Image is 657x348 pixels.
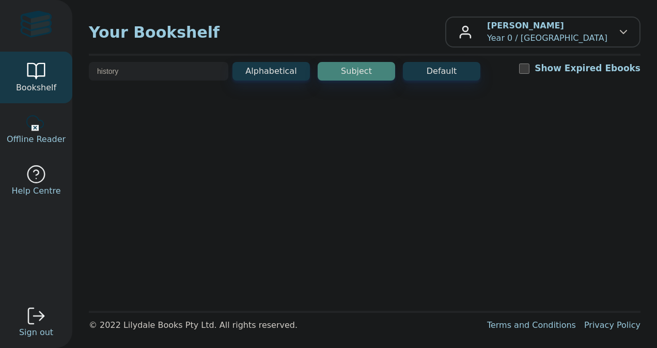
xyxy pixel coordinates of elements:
[89,319,479,331] div: © 2022 Lilydale Books Pty Ltd. All rights reserved.
[535,62,640,75] label: Show Expired Ebooks
[89,21,445,44] span: Your Bookshelf
[487,320,576,330] a: Terms and Conditions
[19,326,53,339] span: Sign out
[487,21,564,30] b: [PERSON_NAME]
[584,320,640,330] a: Privacy Policy
[7,133,66,146] span: Offline Reader
[318,62,395,81] button: Subject
[16,82,56,94] span: Bookshelf
[403,62,480,81] button: Default
[445,17,640,48] button: [PERSON_NAME]Year 0 / [GEOGRAPHIC_DATA]
[232,62,310,81] button: Alphabetical
[487,20,607,44] p: Year 0 / [GEOGRAPHIC_DATA]
[11,185,60,197] span: Help Centre
[89,62,228,81] input: Search bookshelf (E.g: psychology)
